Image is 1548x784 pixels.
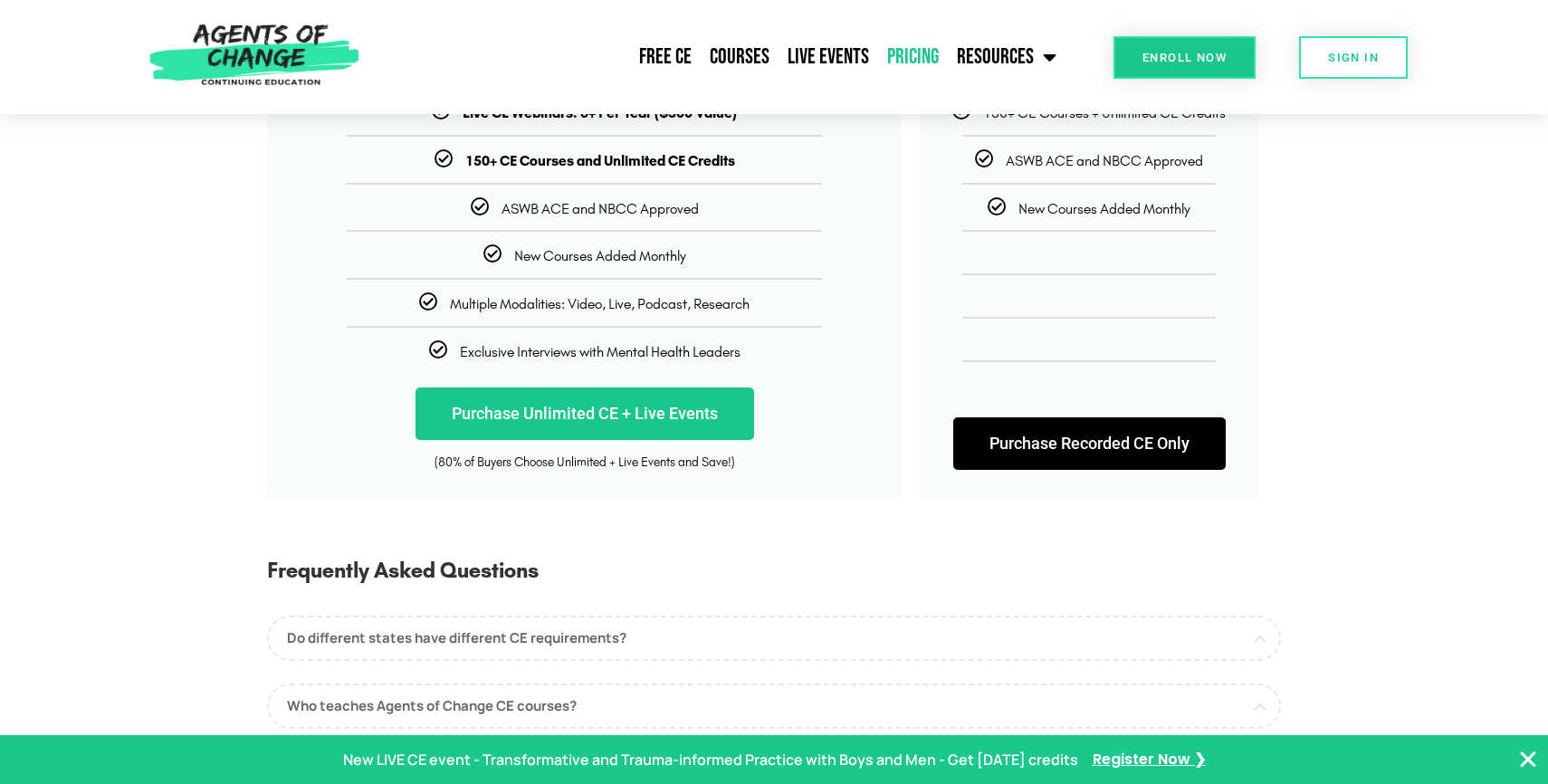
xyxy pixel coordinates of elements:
p: New LIVE CE event - Transformative and Trauma-informed Practice with Boys and Men - Get [DATE] cr... [343,747,1078,773]
a: Register Now ❯ [1093,747,1206,773]
a: Purchase Recorded CE Only [953,417,1226,470]
a: Purchase Unlimited CE + Live Events [416,387,754,440]
a: Live Events [779,34,878,80]
span: ASWB ACE and NBCC Approved [1006,152,1203,169]
a: SIGN IN [1299,36,1408,79]
a: Enroll Now [1113,36,1256,79]
nav: Menu [368,34,1065,80]
a: Courses [701,34,779,80]
a: Who teaches Agents of Change CE courses? [267,684,1281,729]
a: Free CE [630,34,701,80]
div: (80% of Buyers Choose Unlimited + Live Events and Save!) [294,454,874,472]
a: Resources [948,34,1065,80]
span: SIGN IN [1328,52,1379,63]
a: Do different states have different CE requirements? [267,616,1281,661]
span: New Courses Added Monthly [1018,200,1190,217]
h3: Frequently Asked Questions [267,553,1281,606]
span: Multiple Modalities: Video, Live, Podcast, Research [450,295,750,312]
button: Close Banner [1517,749,1539,770]
span: New Courses Added Monthly [514,247,686,264]
a: Pricing [878,34,948,80]
b: 150+ CE Courses and Unlimited CE Credits [465,152,735,169]
span: ASWB ACE and NBCC Approved [502,200,699,217]
span: Exclusive Interviews with Mental Health Leaders [460,343,741,360]
span: Enroll Now [1142,52,1227,63]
